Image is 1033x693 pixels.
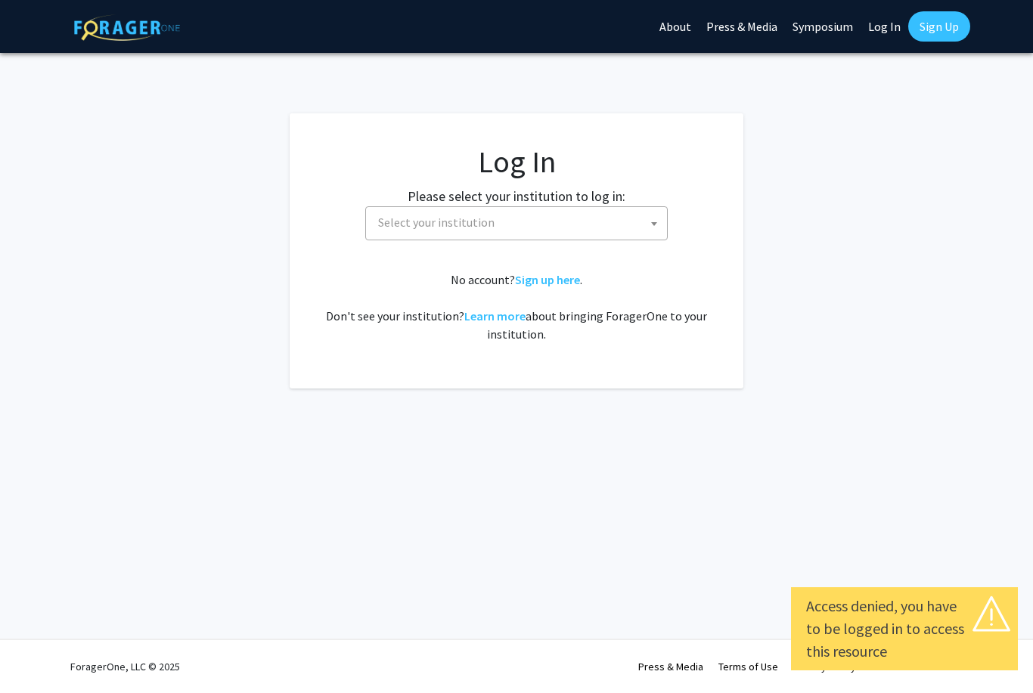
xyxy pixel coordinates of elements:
[320,144,713,180] h1: Log In
[908,11,970,42] a: Sign Up
[365,206,668,240] span: Select your institution
[806,595,1003,663] div: Access denied, you have to be logged in to access this resource
[718,660,778,673] a: Terms of Use
[372,207,667,238] span: Select your institution
[515,272,580,287] a: Sign up here
[320,271,713,343] div: No account? . Don't see your institution? about bringing ForagerOne to your institution.
[408,186,625,206] label: Please select your institution to log in:
[74,14,180,41] img: ForagerOne Logo
[70,640,180,693] div: ForagerOne, LLC © 2025
[638,660,703,673] a: Press & Media
[464,308,526,323] a: Learn more about bringing ForagerOne to your institution
[378,215,495,230] span: Select your institution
